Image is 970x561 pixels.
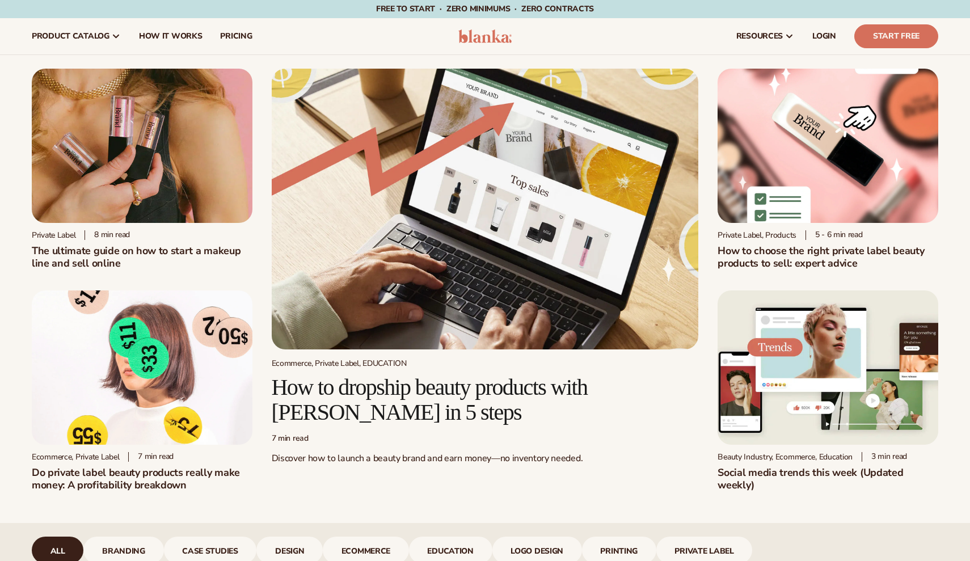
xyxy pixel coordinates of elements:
[458,29,512,43] img: logo
[272,358,699,368] div: Ecommerce, Private Label, EDUCATION
[211,18,261,54] a: pricing
[272,453,699,465] p: Discover how to launch a beauty brand and earn money—no inventory needed.
[718,466,938,491] h2: Social media trends this week (Updated weekly)
[718,69,938,223] img: Private Label Beauty Products Click
[32,244,252,269] h1: The ultimate guide on how to start a makeup line and sell online
[862,452,907,462] div: 3 min read
[32,452,119,462] div: Ecommerce, Private Label
[718,230,796,240] div: Private Label, Products
[272,69,699,474] a: Growing money with ecommerce Ecommerce, Private Label, EDUCATION How to dropship beauty products ...
[854,24,938,48] a: Start Free
[727,18,803,54] a: resources
[272,69,699,349] img: Growing money with ecommerce
[32,230,75,240] div: Private label
[130,18,212,54] a: How It Works
[272,375,699,425] h2: How to dropship beauty products with [PERSON_NAME] in 5 steps
[376,3,594,14] span: Free to start · ZERO minimums · ZERO contracts
[220,32,252,41] span: pricing
[32,32,109,41] span: product catalog
[23,18,130,54] a: product catalog
[803,18,845,54] a: LOGIN
[718,452,853,462] div: Beauty Industry, Ecommerce, Education
[736,32,783,41] span: resources
[812,32,836,41] span: LOGIN
[32,466,252,491] h2: Do private label beauty products really make money: A profitability breakdown
[718,290,938,445] img: Social media trends this week (Updated weekly)
[32,290,252,491] a: Profitability of private label company Ecommerce, Private Label 7 min readDo private label beauty...
[139,32,203,41] span: How It Works
[718,69,938,269] a: Private Label Beauty Products Click Private Label, Products 5 - 6 min readHow to choose the right...
[85,230,130,240] div: 8 min read
[805,230,863,240] div: 5 - 6 min read
[272,434,699,444] div: 7 min read
[32,69,252,269] a: Person holding branded make up with a solid pink background Private label 8 min readThe ultimate ...
[718,290,938,491] a: Social media trends this week (Updated weekly) Beauty Industry, Ecommerce, Education 3 min readSo...
[718,244,938,269] h2: How to choose the right private label beauty products to sell: expert advice
[128,452,174,462] div: 7 min read
[32,290,252,445] img: Profitability of private label company
[32,69,252,223] img: Person holding branded make up with a solid pink background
